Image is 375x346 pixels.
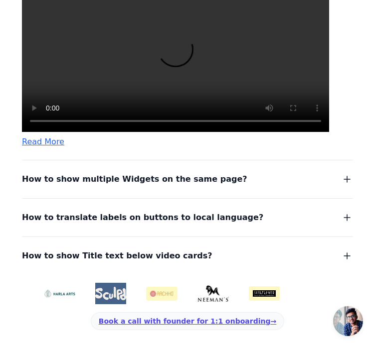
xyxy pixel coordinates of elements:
[95,287,127,300] img: Sculpd US
[22,211,353,225] button: How to translate labels on buttons to local language?
[146,287,178,301] img: Aachho
[22,172,353,186] button: How to show multiple Widgets on the same page?
[22,249,212,263] span: How to show Title text below video cards?
[22,211,263,225] span: How to translate labels on buttons to local language?
[333,306,363,336] div: دردشة مفتوحة
[22,249,353,263] button: How to show Title text below video cards?
[22,137,64,146] a: Read More
[99,317,276,325] a: Book a call with founder for 1:1 onboarding
[249,286,280,301] img: Soulflower
[44,289,75,298] img: HarlaArts
[197,285,229,302] img: Neeman's
[22,172,247,186] span: How to show multiple Widgets on the same page?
